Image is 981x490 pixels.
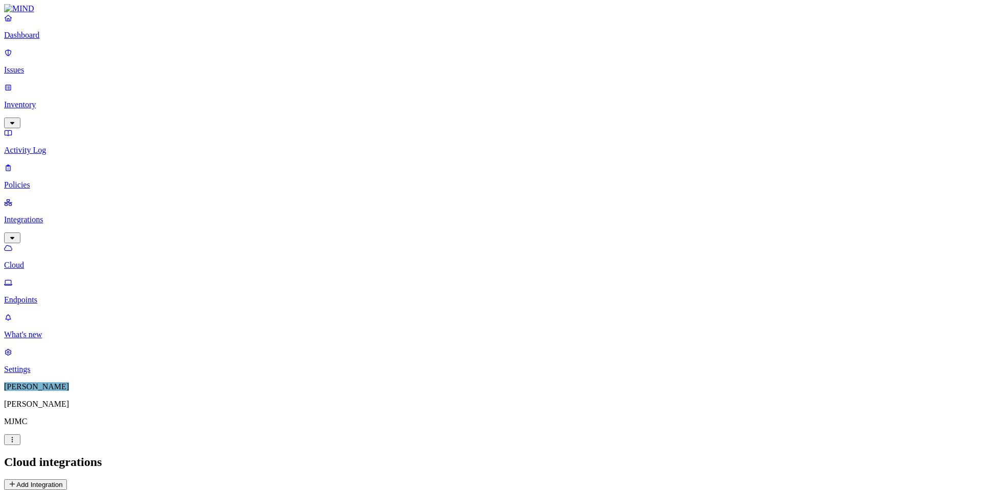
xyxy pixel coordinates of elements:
p: MJMC [4,417,977,426]
h2: Cloud integrations [4,455,977,469]
img: MIND [4,4,34,13]
a: Endpoints [4,278,977,305]
a: What's new [4,313,977,339]
p: Integrations [4,215,977,224]
a: Inventory [4,83,977,127]
a: Integrations [4,198,977,242]
span: [PERSON_NAME] [4,382,69,391]
button: Add Integration [4,479,67,490]
p: Policies [4,180,977,190]
p: Issues [4,65,977,75]
a: Activity Log [4,128,977,155]
p: What's new [4,330,977,339]
p: Inventory [4,100,977,109]
p: Cloud [4,261,977,270]
a: Settings [4,347,977,374]
p: Dashboard [4,31,977,40]
a: Cloud [4,243,977,270]
p: Settings [4,365,977,374]
a: Dashboard [4,13,977,40]
p: [PERSON_NAME] [4,400,977,409]
a: MIND [4,4,977,13]
p: Activity Log [4,146,977,155]
p: Endpoints [4,295,977,305]
a: Issues [4,48,977,75]
a: Policies [4,163,977,190]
